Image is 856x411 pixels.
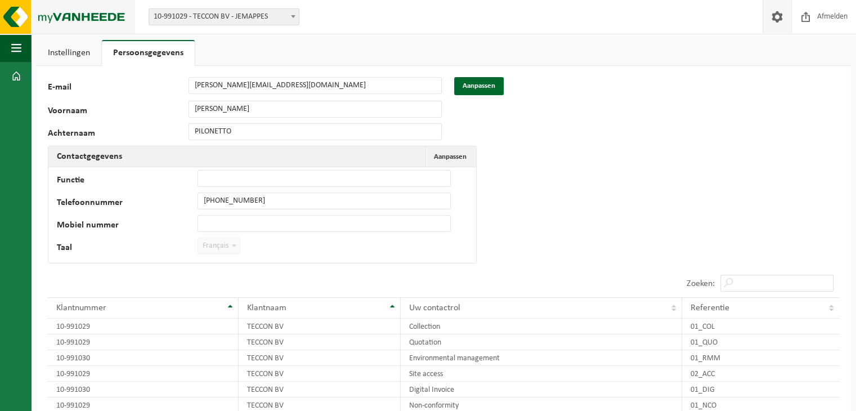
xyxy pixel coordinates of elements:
td: 10-991030 [48,382,239,397]
input: E-mail [189,77,442,94]
label: Zoeken: [687,279,715,288]
label: Achternaam [48,129,189,140]
span: Klantnaam [247,303,286,312]
label: E-mail [48,83,189,95]
td: 10-991029 [48,319,239,334]
label: Taal [57,243,198,254]
button: Aanpassen [425,146,475,167]
span: Referentie [691,303,729,312]
td: TECCON BV [239,334,401,350]
span: 10-991029 - TECCON BV - JEMAPPES [149,8,299,25]
td: Quotation [401,334,682,350]
td: 10-991029 [48,334,239,350]
td: 01_QUO [682,334,839,350]
td: Environmental management [401,350,682,366]
td: Site access [401,366,682,382]
label: Mobiel nummer [57,221,198,232]
button: Aanpassen [454,77,504,95]
td: 01_RMM [682,350,839,366]
td: 01_COL [682,319,839,334]
td: 01_DIG [682,382,839,397]
a: Persoonsgegevens [102,40,195,66]
td: 02_ACC [682,366,839,382]
span: Aanpassen [434,153,467,160]
td: TECCON BV [239,350,401,366]
label: Voornaam [48,106,189,118]
label: Functie [57,176,198,187]
td: Digital Invoice [401,382,682,397]
span: Uw contactrol [409,303,460,312]
span: 10-991029 - TECCON BV - JEMAPPES [149,9,299,25]
td: TECCON BV [239,319,401,334]
td: TECCON BV [239,366,401,382]
label: Telefoonnummer [57,198,198,209]
span: Français [198,238,240,254]
span: Klantnummer [56,303,106,312]
h2: Contactgegevens [48,146,131,167]
td: 10-991030 [48,350,239,366]
td: 10-991029 [48,366,239,382]
a: Instellingen [37,40,101,66]
td: Collection [401,319,682,334]
td: TECCON BV [239,382,401,397]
